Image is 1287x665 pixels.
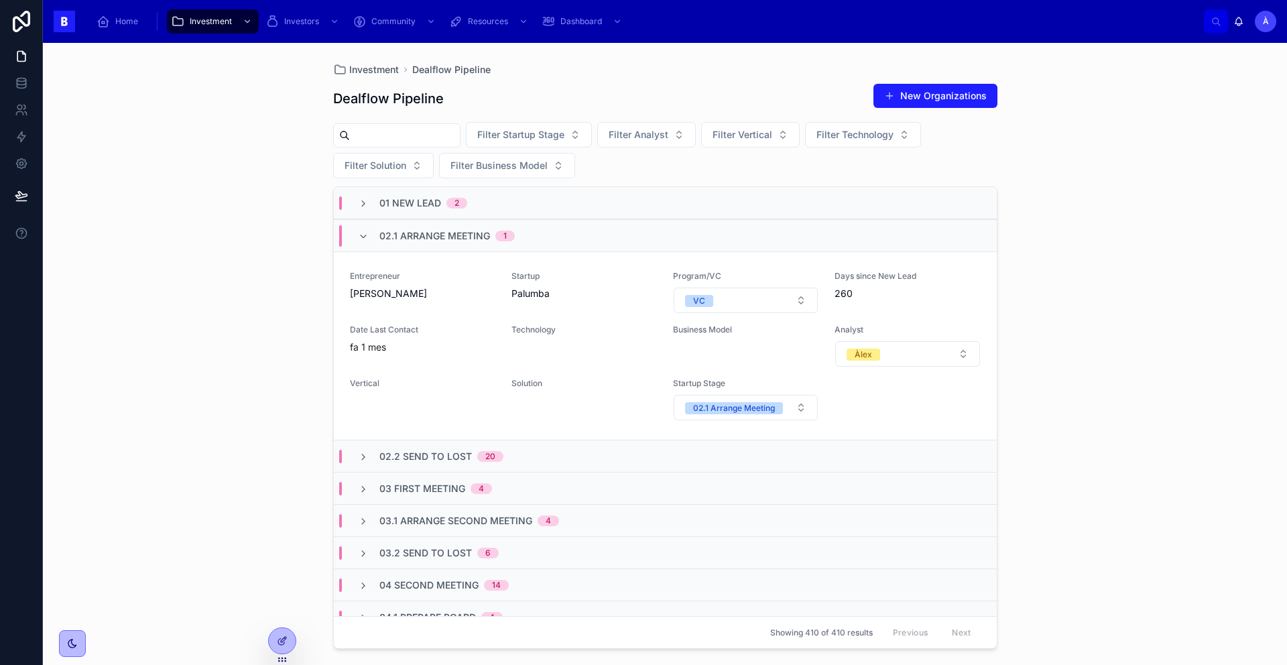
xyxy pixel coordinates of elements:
span: 03.1 Arrange Second Meeting [379,514,532,528]
span: Analyst [835,324,980,335]
span: Vertical [350,378,495,389]
span: Dashboard [560,16,602,27]
div: 4 [489,612,495,623]
a: Resources [445,9,535,34]
a: Investment [167,9,259,34]
p: fa 1 mes [350,341,386,354]
button: Select Button [439,153,575,178]
span: Solution [511,378,657,389]
span: Community [371,16,416,27]
button: Select Button [835,341,979,367]
span: Showing 410 of 410 results [770,627,873,638]
div: 02.1 Arrange Meeting [693,402,775,414]
a: Home [93,9,147,34]
button: Unselect ALEX [847,347,880,361]
img: App logo [54,11,75,32]
span: À [1263,16,1269,27]
div: Àlex [855,349,872,361]
a: Community [349,9,442,34]
a: Entrepreneur[PERSON_NAME]StartupPalumbaProgram/VCSelect ButtonDays since New Lead260Date Last Con... [334,251,997,440]
span: Startup [511,271,657,282]
button: Select Button [701,122,800,147]
span: Date Last Contact [350,324,495,335]
button: Select Button [674,288,818,313]
a: Dashboard [538,9,629,34]
span: Investment [190,16,232,27]
a: Investment [333,63,399,76]
span: Filter Technology [816,128,894,141]
span: Investment [349,63,399,76]
span: 01 New Lead [379,196,441,210]
span: Filter Business Model [450,159,548,172]
button: New Organizations [873,84,997,108]
button: Select Button [674,395,818,420]
span: Days since New Lead [835,271,980,282]
span: [PERSON_NAME] [350,287,495,300]
span: 03.2 Send to Lost [379,546,472,560]
span: Filter Solution [345,159,406,172]
span: Investors [284,16,319,27]
span: 03 First Meeting [379,482,465,495]
span: Program/VC [673,271,818,282]
span: Filter Analyst [609,128,668,141]
span: Home [115,16,138,27]
span: Startup Stage [673,378,818,389]
span: 02.2 Send To Lost [379,450,472,463]
div: 20 [485,451,495,462]
span: Filter Vertical [713,128,772,141]
div: 6 [485,548,491,558]
h1: Dealflow Pipeline [333,89,444,108]
span: 260 [835,287,980,300]
span: Technology [511,324,657,335]
div: 4 [546,516,551,526]
button: Select Button [466,122,592,147]
div: 14 [492,580,501,591]
span: Filter Startup Stage [477,128,564,141]
span: Resources [468,16,508,27]
a: Investors [261,9,346,34]
div: VC [693,295,705,307]
button: Select Button [805,122,921,147]
span: Entrepreneur [350,271,495,282]
div: 2 [454,198,459,208]
span: 04.1 Prepare Board [379,611,476,624]
button: Select Button [333,153,434,178]
div: scrollable content [86,7,1204,36]
span: 02.1 Arrange Meeting [379,229,490,243]
div: 1 [503,231,507,241]
span: 04 Second Meeting [379,579,479,592]
span: Business Model [673,324,818,335]
a: Dealflow Pipeline [412,63,491,76]
div: 4 [479,483,484,494]
span: Palumba [511,287,657,300]
button: Select Button [597,122,696,147]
